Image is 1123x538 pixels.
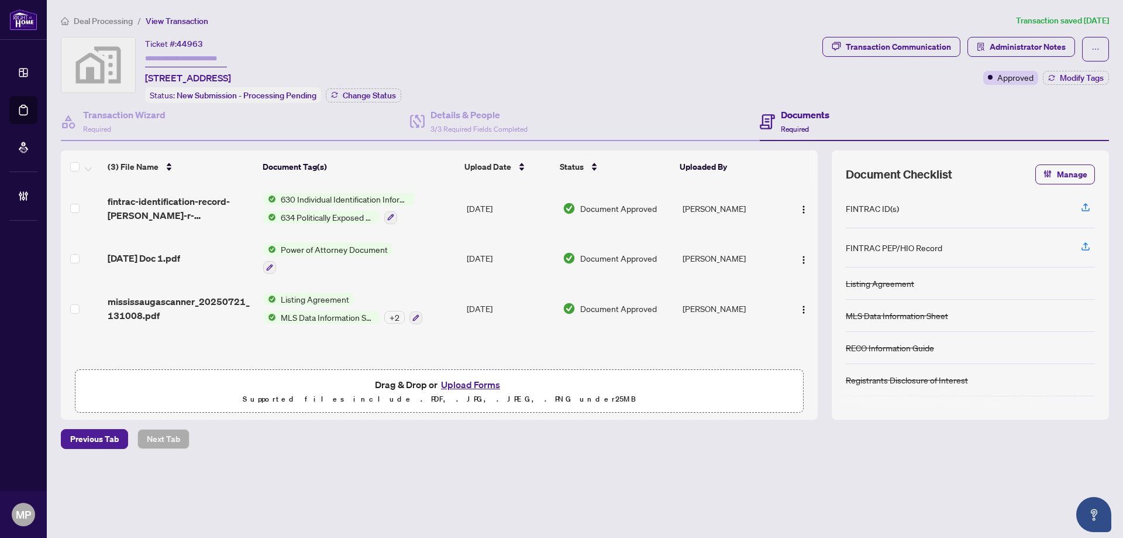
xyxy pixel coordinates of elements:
span: Document Checklist [846,166,952,183]
button: Status IconListing AgreementStatus IconMLS Data Information Sheet+2 [263,293,422,324]
h4: Details & People [430,108,528,122]
span: fintrac-identification-record-[PERSON_NAME]-r-[PERSON_NAME]-20250721-122433.pdf [108,194,254,222]
button: Status IconPower of Attorney Document [263,243,392,275]
span: Modify Tags [1060,74,1104,82]
span: 44963 [177,39,203,49]
li: / [137,14,141,28]
span: MLS Data Information Sheet [276,311,380,324]
span: solution [977,43,985,51]
button: Logo [794,249,813,268]
img: Logo [799,305,808,314]
th: (3) File Name [103,150,258,183]
span: mississaugascanner_20250721_131008.pdf [108,294,254,323]
span: Power of Attorney Document [276,243,392,256]
span: New Submission - Processing Pending [177,90,316,101]
div: FINTRAC PEP/HIO Record [846,241,942,254]
th: Document Tag(s) [258,150,460,183]
div: Transaction Communication [846,37,951,56]
th: Uploaded By [675,150,780,183]
span: Upload Date [464,160,511,173]
span: Document Approved [580,202,657,215]
span: Drag & Drop or [375,377,504,392]
span: Document Approved [580,252,657,265]
article: Transaction saved [DATE] [1016,14,1109,28]
span: Listing Agreement [276,293,354,306]
span: Administrator Notes [990,37,1066,56]
span: Status [560,160,584,173]
img: svg%3e [61,37,135,92]
span: Drag & Drop orUpload FormsSupported files include .PDF, .JPG, .JPEG, .PNG under25MB [75,370,803,413]
img: Status Icon [263,211,276,224]
p: Supported files include .PDF, .JPG, .JPEG, .PNG under 25 MB [82,392,796,406]
span: 630 Individual Identification Information Record [276,193,415,205]
button: Modify Tags [1043,71,1109,85]
td: [PERSON_NAME] [678,283,784,334]
div: Status: [145,87,321,103]
button: Transaction Communication [822,37,960,57]
span: Approved [997,71,1034,84]
span: Previous Tab [70,430,119,448]
button: Manage [1035,165,1095,184]
span: 634 Politically Exposed Person/Head of International Organization Checklist/Record [276,211,380,224]
img: Document Status [563,202,576,215]
img: logo [9,9,37,30]
h4: Documents [781,108,829,122]
button: Logo [794,199,813,218]
div: RECO Information Guide [846,341,934,354]
img: Status Icon [263,193,276,205]
button: Upload Forms [438,377,504,392]
td: [PERSON_NAME] [678,183,784,234]
td: [DATE] [462,183,558,234]
span: home [61,17,69,25]
button: Open asap [1076,497,1111,532]
td: [DATE] [462,283,558,334]
img: Document Status [563,302,576,315]
span: ellipsis [1091,45,1100,53]
div: Ticket #: [145,37,203,50]
div: Registrants Disclosure of Interest [846,373,968,386]
div: FINTRAC ID(s) [846,202,899,215]
span: View Transaction [146,16,208,26]
span: Manage [1057,165,1087,184]
button: Logo [794,299,813,318]
div: MLS Data Information Sheet [846,309,948,322]
img: Status Icon [263,243,276,256]
span: Required [83,125,111,133]
span: Document Approved [580,302,657,315]
img: Document Status [563,252,576,265]
th: Status [555,150,674,183]
button: Next Tab [137,429,190,449]
span: (3) File Name [108,160,159,173]
span: MP [16,506,31,523]
img: Logo [799,255,808,265]
button: Change Status [326,88,401,102]
span: Change Status [343,91,396,100]
button: Status Icon630 Individual Identification Information RecordStatus Icon634 Politically Exposed Per... [263,193,415,224]
img: Logo [799,205,808,214]
div: Listing Agreement [846,277,914,290]
span: 3/3 Required Fields Completed [430,125,528,133]
img: Status Icon [263,293,276,306]
th: Upload Date [460,150,556,183]
img: Status Icon [263,311,276,324]
button: Previous Tab [61,429,128,449]
h4: Transaction Wizard [83,108,166,122]
span: Deal Processing [74,16,133,26]
td: [PERSON_NAME] [678,234,784,284]
div: + 2 [384,311,405,324]
button: Administrator Notes [967,37,1075,57]
td: [DATE] [462,234,558,284]
span: [DATE] Doc 1.pdf [108,251,180,265]
span: Required [781,125,809,133]
span: [STREET_ADDRESS] [145,71,231,85]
